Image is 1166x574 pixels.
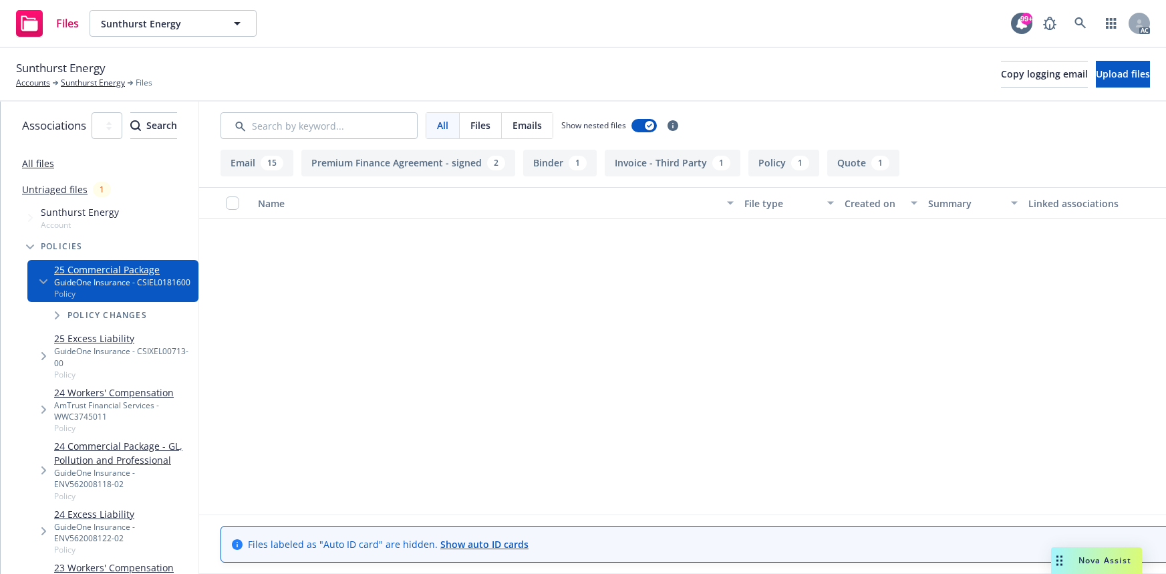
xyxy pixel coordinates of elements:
button: Upload files [1096,61,1150,88]
a: 25 Excess Liability [54,331,193,345]
span: Files [470,118,490,132]
a: Accounts [16,77,50,89]
a: Show auto ID cards [440,538,529,551]
button: Invoice - Third Party [605,150,740,176]
input: Search by keyword... [221,112,418,139]
span: Nova Assist [1078,555,1131,566]
span: Copy logging email [1001,67,1088,80]
svg: Search [130,120,141,131]
a: Search [1067,10,1094,37]
a: 24 Excess Liability [54,507,193,521]
div: GuideOne Insurance - ENV562008122-02 [54,521,193,544]
span: Files [136,77,152,89]
span: Associations [22,117,86,134]
span: Emails [513,118,542,132]
div: GuideOne Insurance - ENV562008118-02 [54,467,193,490]
span: Policy [54,288,190,299]
span: Show nested files [561,120,626,131]
input: Select all [226,196,239,210]
button: Name [253,187,739,219]
button: Email [221,150,293,176]
span: Policy [54,369,193,380]
a: All files [22,157,54,170]
div: 1 [791,156,809,170]
div: 15 [261,156,283,170]
button: SearchSearch [130,112,177,139]
button: Policy [748,150,819,176]
button: Quote [827,150,899,176]
span: Policy [54,490,193,502]
span: Sunthurst Energy [41,205,119,219]
div: 1 [871,156,889,170]
span: Sunthurst Energy [16,59,106,77]
div: 1 [569,156,587,170]
a: Files [11,5,84,42]
span: Sunthurst Energy [101,17,216,31]
button: Copy logging email [1001,61,1088,88]
div: Summary [928,196,1003,210]
a: 24 Workers' Compensation [54,386,193,400]
span: Policies [41,243,83,251]
div: Created on [845,196,903,210]
span: All [437,118,448,132]
div: AmTrust Financial Services - WWC3745011 [54,400,193,422]
div: 1 [712,156,730,170]
div: File type [744,196,819,210]
div: GuideOne Insurance - CSIXEL00713-00 [54,345,193,368]
button: Binder [523,150,597,176]
span: Policy [54,544,193,555]
button: Created on [839,187,923,219]
span: Files labeled as "Auto ID card" are hidden. [248,537,529,551]
div: Search [130,113,177,138]
div: 99+ [1020,13,1032,25]
a: Report a Bug [1036,10,1063,37]
div: Name [258,196,719,210]
button: Premium Finance Agreement - signed [301,150,515,176]
span: Policy changes [67,311,147,319]
a: Untriaged files [22,182,88,196]
span: Account [41,219,119,231]
span: Policy [54,422,193,434]
span: Upload files [1096,67,1150,80]
a: Switch app [1098,10,1125,37]
button: Summary [923,187,1023,219]
div: Drag to move [1051,547,1068,574]
button: File type [739,187,839,219]
a: 25 Commercial Package [54,263,190,277]
a: Sunthurst Energy [61,77,125,89]
button: Nova Assist [1051,547,1142,574]
span: Files [56,18,79,29]
button: Sunthurst Energy [90,10,257,37]
div: 1 [93,182,111,197]
div: 2 [487,156,505,170]
a: 24 Commercial Package - GL, Pollution and Professional [54,439,193,467]
div: GuideOne Insurance - CSIEL0181600 [54,277,190,288]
